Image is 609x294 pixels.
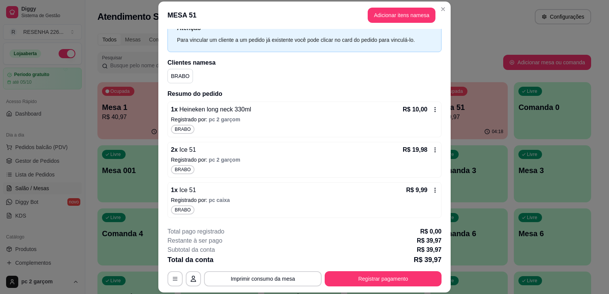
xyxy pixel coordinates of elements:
[167,245,215,254] p: Subtotal da conta
[167,89,442,99] h2: Resumo do pedido
[171,116,438,123] p: Registrado por:
[167,254,214,265] p: Total da conta
[178,146,196,153] span: Ice 51
[209,157,240,163] span: pc 2 garçom
[167,227,224,236] p: Total pago registrado
[417,236,442,245] p: R$ 39,97
[325,271,442,286] button: Registrar pagamento
[420,227,442,236] p: R$ 0,00
[209,197,230,203] span: pc caixa
[178,187,196,193] span: Ice 51
[209,116,240,122] span: pc 2 garçom
[167,236,222,245] p: Restante à ser pago
[403,105,427,114] p: R$ 10,00
[171,105,251,114] p: 1 x
[368,8,435,23] button: Adicionar itens namesa
[173,126,192,132] span: BRABO
[171,156,438,164] p: Registrado por:
[437,3,449,15] button: Close
[173,167,192,173] span: BRABO
[178,106,251,113] span: Heineken long neck 330ml
[167,58,442,67] h2: Clientes na mesa
[403,145,427,154] p: R$ 19,98
[414,254,442,265] p: R$ 39,97
[171,186,196,195] p: 1 x
[171,196,438,204] p: Registrado por:
[171,72,190,80] p: BRABO
[204,271,322,286] button: Imprimir consumo da mesa
[177,36,424,44] div: Para vincular um cliente a um pedido já existente você pode clicar no card do pedido para vinculá...
[417,245,442,254] p: R$ 39,97
[171,145,196,154] p: 2 x
[406,186,427,195] p: R$ 9,99
[158,2,451,29] header: MESA 51
[173,207,192,213] span: BRABO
